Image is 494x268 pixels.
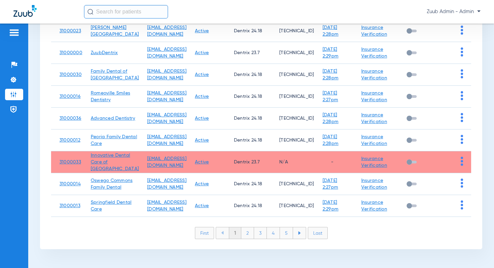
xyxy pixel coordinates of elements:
a: Oswego Commons Family Dental [91,178,133,190]
a: 31000014 [59,182,81,186]
img: group-dot-blue.svg [461,135,463,144]
td: Dentrix 24.18 [225,20,264,42]
li: 3 [254,227,267,239]
a: [EMAIL_ADDRESS][DOMAIN_NAME] [147,178,187,190]
td: Dentrix 23.7 [225,42,264,64]
a: 31000013 [59,203,80,208]
a: 31000012 [59,138,80,143]
td: [TECHNICAL_ID] [264,108,314,129]
img: Search Icon [87,9,93,15]
a: [EMAIL_ADDRESS][DOMAIN_NAME] [147,91,187,102]
img: group-dot-blue.svg [461,113,463,122]
td: [TECHNICAL_ID] [264,86,314,108]
a: [DATE] 2:28pm [323,25,339,37]
img: group-dot-blue.svg [461,179,463,188]
td: [TECHNICAL_ID] [264,42,314,64]
a: Springfield Dental Care [91,200,132,212]
a: Insurance Verification [361,135,387,146]
a: Active [195,29,209,33]
a: 31000000 [59,50,82,55]
td: [TECHNICAL_ID] [264,129,314,151]
a: [DATE] 2:28pm [323,69,339,80]
a: [DATE] 2:29pm [323,47,339,59]
a: Insurance Verification [361,47,387,59]
td: Dentrix 24.18 [225,86,264,108]
a: 31000036 [59,116,81,121]
a: Family Dental of [GEOGRAPHIC_DATA] [91,69,139,80]
a: Insurance Verification [361,156,387,168]
td: [TECHNICAL_ID] [264,195,314,217]
img: group-dot-blue.svg [461,69,463,78]
a: [PERSON_NAME][GEOGRAPHIC_DATA] [91,25,139,37]
td: Dentrix 24.18 [225,64,264,86]
span: - [323,160,333,164]
input: Search for patients [84,5,168,18]
a: Active [195,94,209,99]
span: Zuub Admin - Admin [427,8,481,15]
a: Insurance Verification [361,91,387,102]
a: Active [195,72,209,77]
a: Insurance Verification [361,25,387,37]
a: Peoria Family Dental Care [91,135,137,146]
a: [DATE] 2:28pm [323,113,339,124]
a: Active [195,116,209,121]
a: 31000023 [59,29,81,33]
a: [EMAIL_ADDRESS][DOMAIN_NAME] [147,25,187,37]
td: Dentrix 24.18 [225,129,264,151]
li: 5 [280,227,293,239]
a: ZuubDentrix [91,50,118,55]
img: group-dot-blue.svg [461,200,463,209]
a: Insurance Verification [361,113,387,124]
a: 31000016 [59,94,81,99]
a: Active [195,138,209,143]
td: Dentrix 24.18 [225,108,264,129]
img: hamburger-icon [9,29,19,37]
img: arrow-left-blue.svg [221,231,224,235]
li: First [195,227,214,239]
a: Insurance Verification [361,69,387,80]
img: Zuub Logo [13,5,37,17]
td: [TECHNICAL_ID] [264,20,314,42]
a: Active [195,160,209,164]
a: Romeoville Smiles Dentistry [91,91,130,102]
a: Active [195,50,209,55]
a: Innovative Dental Care of [GEOGRAPHIC_DATA] [91,153,139,171]
li: 2 [241,227,254,239]
img: arrow-right-blue.svg [298,231,301,235]
td: Dentrix 24.18 [225,173,264,195]
a: Insurance Verification [361,178,387,190]
td: N/A [264,151,314,173]
a: [EMAIL_ADDRESS][DOMAIN_NAME] [147,69,187,80]
a: [EMAIL_ADDRESS][DOMAIN_NAME] [147,156,187,168]
li: 1 [229,227,241,239]
a: 31000030 [59,72,82,77]
a: [EMAIL_ADDRESS][DOMAIN_NAME] [147,200,187,212]
a: Insurance Verification [361,200,387,212]
a: [DATE] 2:27pm [323,178,338,190]
td: [TECHNICAL_ID] [264,173,314,195]
a: Active [195,182,209,186]
a: Active [195,203,209,208]
a: 31000033 [59,160,81,164]
li: 4 [267,227,280,239]
a: [EMAIL_ADDRESS][DOMAIN_NAME] [147,47,187,59]
li: Last [308,227,328,239]
img: group-dot-blue.svg [461,47,463,56]
td: Dentrix 23.7 [225,151,264,173]
a: Advanced Dentistry [91,116,135,121]
td: Dentrix 24.18 [225,195,264,217]
img: group-dot-blue.svg [461,26,463,35]
img: group-dot-blue.svg [461,157,463,166]
a: [DATE] 2:27pm [323,91,338,102]
a: [EMAIL_ADDRESS][DOMAIN_NAME] [147,113,187,124]
td: [TECHNICAL_ID] [264,64,314,86]
a: [EMAIL_ADDRESS][DOMAIN_NAME] [147,135,187,146]
a: [DATE] 2:28pm [323,135,339,146]
a: [DATE] 2:29pm [323,200,339,212]
img: group-dot-blue.svg [461,91,463,100]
